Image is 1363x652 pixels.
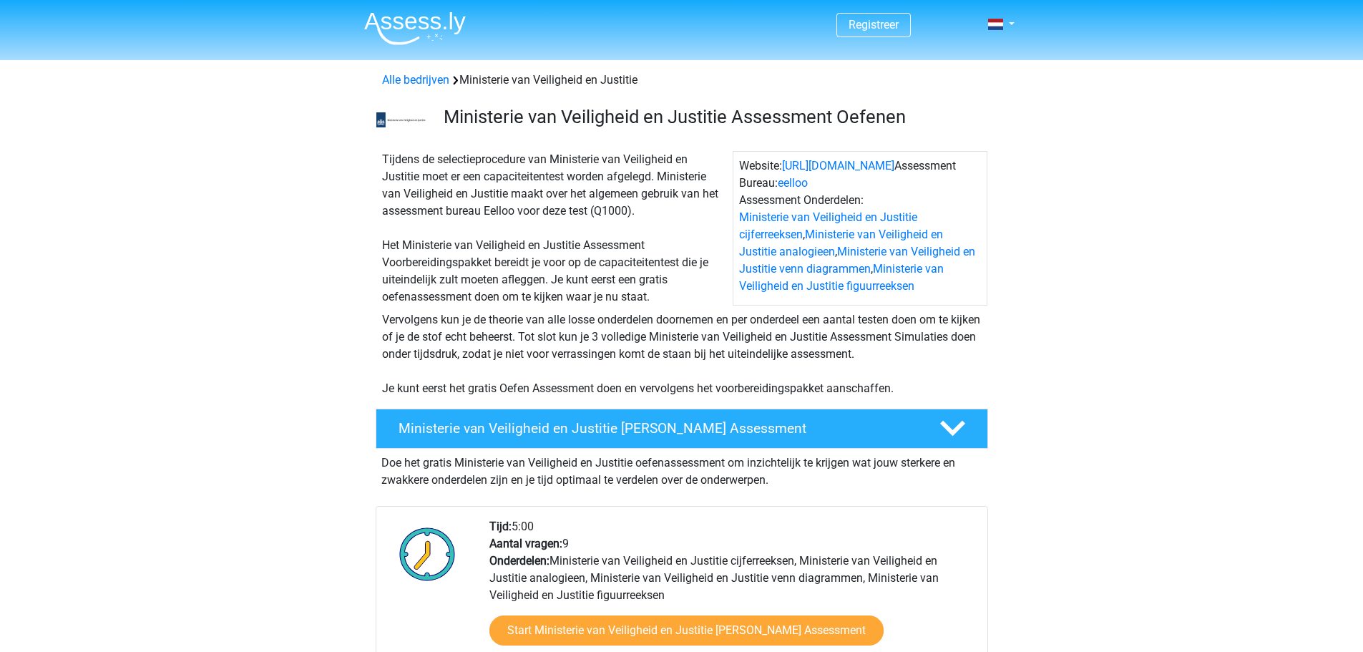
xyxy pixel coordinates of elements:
[370,409,994,449] a: Ministerie van Veiligheid en Justitie [PERSON_NAME] Assessment
[391,518,464,590] img: Klok
[376,311,987,397] div: Vervolgens kun je de theorie van alle losse onderdelen doornemen en per onderdeel een aantal test...
[489,554,549,568] b: Onderdelen:
[399,420,917,437] h4: Ministerie van Veiligheid en Justitie [PERSON_NAME] Assessment
[782,159,894,172] a: [URL][DOMAIN_NAME]
[739,210,917,241] a: Ministerie van Veiligheid en Justitie cijferreeksen
[489,520,512,533] b: Tijd:
[733,151,987,306] div: Website: Assessment Bureau: Assessment Onderdelen: , , ,
[849,18,899,31] a: Registreer
[376,151,733,306] div: Tijdens de selectieprocedure van Ministerie van Veiligheid en Justitie moet er een capaciteitente...
[376,72,987,89] div: Ministerie van Veiligheid en Justitie
[364,11,466,45] img: Assessly
[444,106,977,128] h3: Ministerie van Veiligheid en Justitie Assessment Oefenen
[382,73,449,87] a: Alle bedrijven
[489,537,562,550] b: Aantal vragen:
[489,615,884,646] a: Start Ministerie van Veiligheid en Justitie [PERSON_NAME] Assessment
[739,262,944,293] a: Ministerie van Veiligheid en Justitie figuurreeksen
[778,176,808,190] a: eelloo
[376,449,988,489] div: Doe het gratis Ministerie van Veiligheid en Justitie oefenassessment om inzichtelijk te krijgen w...
[739,228,943,258] a: Ministerie van Veiligheid en Justitie analogieen
[739,245,975,276] a: Ministerie van Veiligheid en Justitie venn diagrammen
